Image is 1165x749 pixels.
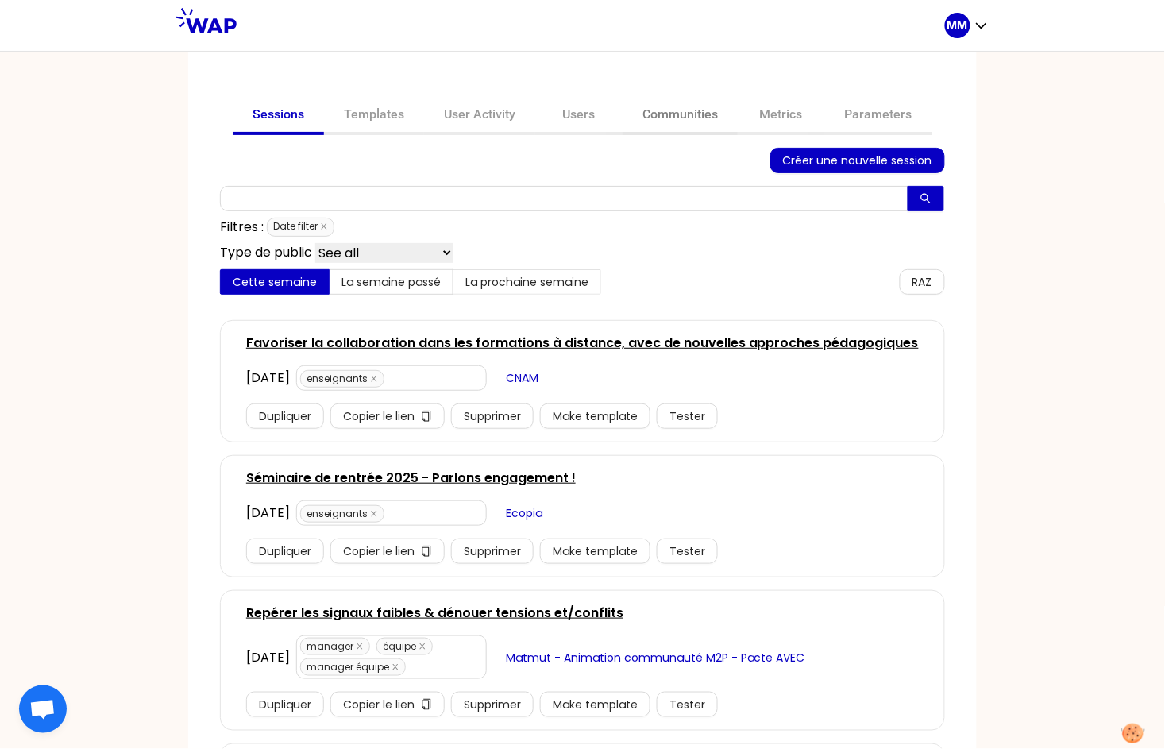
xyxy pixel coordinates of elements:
button: Make template [540,539,650,564]
span: Copier le lien [343,696,415,713]
a: Sessions [233,97,324,135]
button: Tester [657,403,718,429]
div: [DATE] [246,648,290,667]
span: RAZ [912,273,932,291]
span: Tester [669,542,705,560]
a: Communities [623,97,738,135]
a: Users [535,97,623,135]
span: Make template [553,542,638,560]
button: MM [945,13,989,38]
button: Make template [540,692,650,717]
span: La semaine passé [341,274,441,290]
span: Créer une nouvelle session [783,152,932,169]
span: Copier le lien [343,407,415,425]
a: User Activity [424,97,535,135]
span: Matmut - Animation communauté M2P - Pacte AVEC [506,649,805,666]
span: La prochaine semaine [465,274,588,290]
span: CNAM [506,369,538,387]
div: [DATE] [246,504,290,523]
span: équipe [376,638,433,655]
span: Ecopia [506,504,542,522]
button: Supprimer [451,692,534,717]
button: Copier le liencopy [330,403,445,429]
span: copy [421,699,432,712]
span: copy [421,546,432,558]
span: Cette semaine [233,274,317,290]
a: Metrics [738,97,825,135]
span: Date filter [267,218,334,237]
p: MM [947,17,968,33]
a: Repérer les signaux faibles & dénouer tensions et/conflits [246,604,623,623]
a: Séminaire de rentrée 2025 - Parlons engagement ! [246,469,576,488]
span: manager [300,638,370,655]
span: Dupliquer [259,542,311,560]
button: Créer une nouvelle session [770,148,945,173]
button: Supprimer [451,403,534,429]
span: copy [421,411,432,423]
span: enseignants [300,505,384,523]
span: close [370,510,378,518]
span: Make template [553,407,638,425]
button: CNAM [493,365,551,391]
button: Dupliquer [246,539,324,564]
button: Make template [540,403,650,429]
span: Supprimer [464,542,521,560]
button: Tester [657,692,718,717]
a: Templates [324,97,424,135]
div: [DATE] [246,369,290,388]
span: Supprimer [464,696,521,713]
span: search [920,193,932,206]
span: close [370,375,378,383]
span: Tester [669,407,705,425]
button: Copier le liencopy [330,539,445,564]
span: Dupliquer [259,696,311,713]
button: search [908,186,944,211]
button: Supprimer [451,539,534,564]
span: Copier le lien [343,542,415,560]
p: Filtres : [220,218,264,237]
button: Ecopia [493,500,555,526]
span: Dupliquer [259,407,311,425]
button: Tester [657,539,718,564]
span: close [356,643,364,651]
button: Copier le liencopy [330,692,445,717]
span: Supprimer [464,407,521,425]
span: close [320,222,328,230]
button: Matmut - Animation communauté M2P - Pacte AVEC [493,645,818,670]
button: RAZ [900,269,945,295]
a: Favoriser la collaboration dans les formations à distance, avec de nouvelles approches pédagogiques [246,334,919,353]
span: Make template [553,696,638,713]
span: close [392,663,399,671]
a: Parameters [825,97,932,135]
span: enseignants [300,370,384,388]
p: Type de public [220,243,312,263]
div: Ouvrir le chat [19,685,67,733]
button: Dupliquer [246,692,324,717]
button: Dupliquer [246,403,324,429]
span: close [419,643,426,651]
span: Tester [669,696,705,713]
span: manager équipe [300,658,406,676]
